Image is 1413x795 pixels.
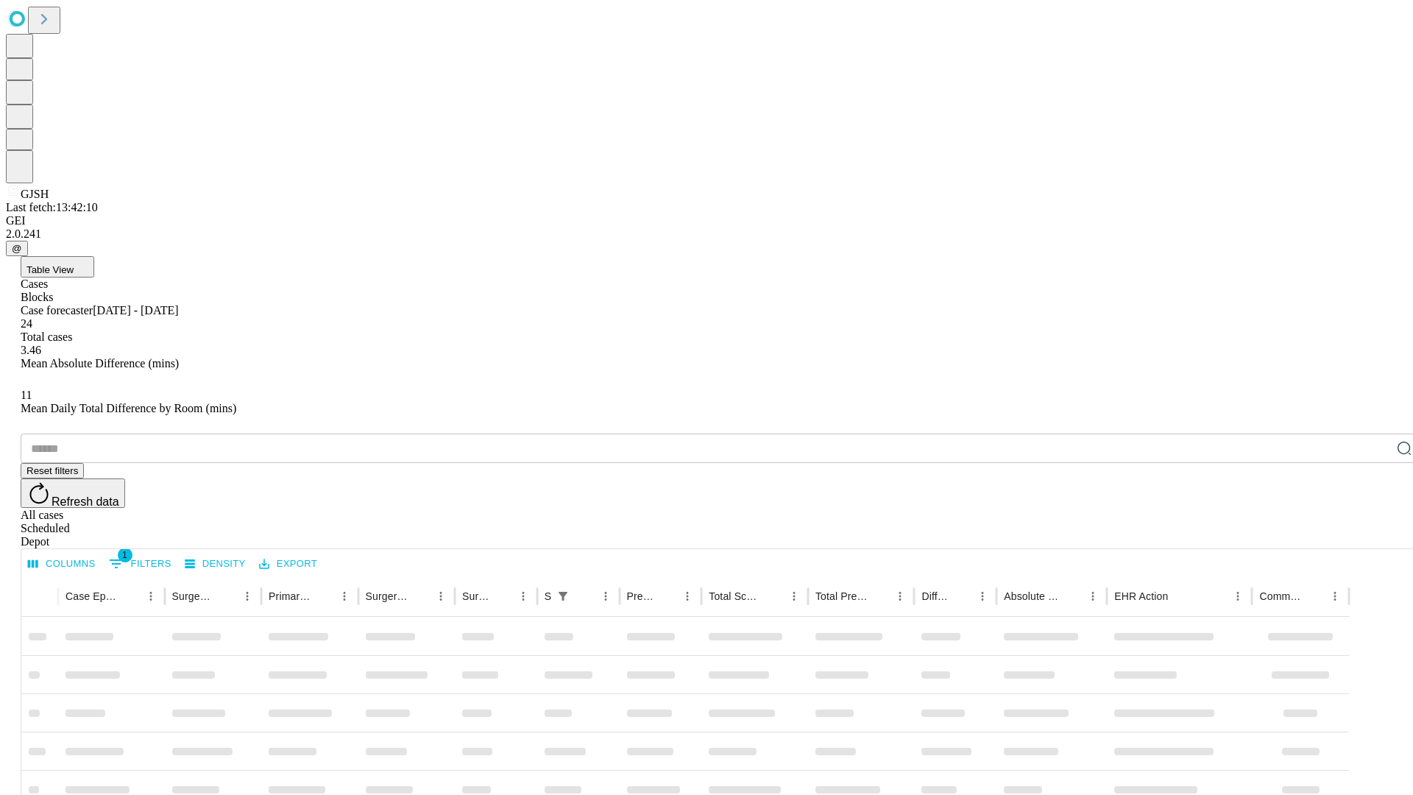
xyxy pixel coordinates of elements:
button: Menu [595,586,616,607]
button: Menu [431,586,451,607]
div: GEI [6,214,1407,227]
div: Surgery Date [462,590,491,602]
span: Refresh data [52,495,119,508]
button: Menu [237,586,258,607]
button: Sort [216,586,237,607]
div: Surgery Name [366,590,408,602]
button: Sort [763,586,784,607]
span: Last fetch: 13:42:10 [6,201,98,213]
button: Menu [141,586,161,607]
div: Predicted In Room Duration [627,590,656,602]
span: 3.46 [21,344,41,356]
span: @ [12,243,22,254]
span: 24 [21,317,32,330]
button: Reset filters [21,463,84,478]
button: Menu [513,586,534,607]
div: Difference [921,590,950,602]
span: GJSH [21,188,49,200]
button: Menu [1083,586,1103,607]
button: Menu [334,586,355,607]
div: 2.0.241 [6,227,1407,241]
button: @ [6,241,28,256]
span: 1 [118,548,132,562]
div: Surgeon Name [172,590,215,602]
div: Comments [1259,590,1302,602]
span: 11 [21,389,32,401]
button: Sort [410,586,431,607]
button: Sort [1062,586,1083,607]
button: Density [181,553,249,576]
div: EHR Action [1114,590,1168,602]
span: Reset filters [26,465,78,476]
button: Menu [972,586,993,607]
button: Table View [21,256,94,278]
div: Case Epic Id [65,590,118,602]
div: Absolute Difference [1004,590,1060,602]
button: Sort [869,586,890,607]
span: Mean Absolute Difference (mins) [21,357,179,370]
button: Show filters [553,586,573,607]
span: Total cases [21,331,72,343]
span: [DATE] - [DATE] [93,304,178,317]
div: 1 active filter [553,586,573,607]
button: Sort [314,586,334,607]
button: Menu [890,586,910,607]
span: Mean Daily Total Difference by Room (mins) [21,402,236,414]
button: Menu [784,586,804,607]
button: Sort [952,586,972,607]
button: Sort [120,586,141,607]
button: Sort [492,586,513,607]
div: Total Predicted Duration [815,590,868,602]
span: Table View [26,264,74,275]
div: Primary Service [269,590,311,602]
button: Sort [1169,586,1190,607]
button: Menu [677,586,698,607]
div: Total Scheduled Duration [709,590,762,602]
button: Refresh data [21,478,125,508]
button: Sort [1304,586,1325,607]
button: Export [255,553,321,576]
button: Show filters [105,552,175,576]
button: Sort [656,586,677,607]
button: Menu [1325,586,1345,607]
button: Select columns [24,553,99,576]
button: Menu [1228,586,1248,607]
button: Sort [575,586,595,607]
span: Case forecaster [21,304,93,317]
div: Scheduled In Room Duration [545,590,551,602]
